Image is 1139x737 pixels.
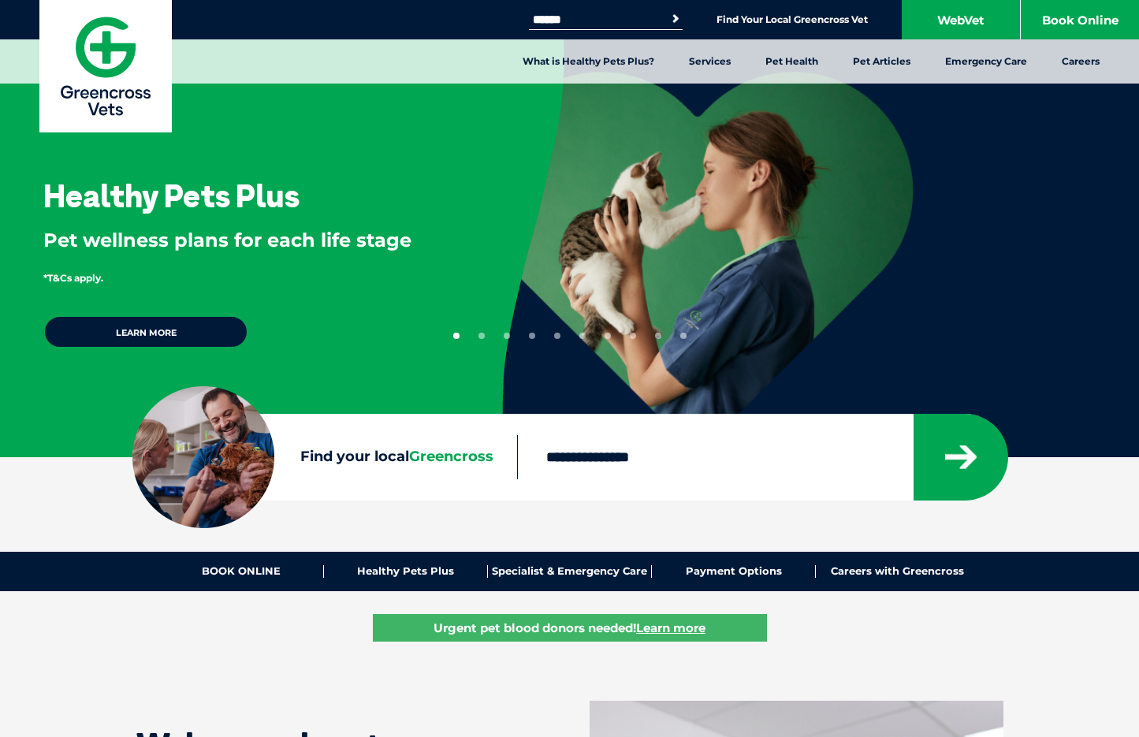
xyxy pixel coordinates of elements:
[132,445,517,469] label: Find your local
[636,620,705,635] u: Learn more
[488,565,652,578] a: Specialist & Emergency Care
[672,39,748,84] a: Services
[652,565,816,578] a: Payment Options
[668,11,683,27] button: Search
[928,39,1044,84] a: Emergency Care
[680,333,687,339] button: 10 of 10
[605,333,611,339] button: 7 of 10
[43,272,103,284] span: *T&Cs apply.
[453,333,460,339] button: 1 of 10
[630,333,636,339] button: 8 of 10
[748,39,836,84] a: Pet Health
[505,39,672,84] a: What is Healthy Pets Plus?
[43,180,300,211] h3: Healthy Pets Plus
[324,565,488,578] a: Healthy Pets Plus
[504,333,510,339] button: 3 of 10
[1044,39,1117,84] a: Careers
[373,614,767,642] a: Urgent pet blood donors needed!Learn more
[43,315,248,348] a: Learn more
[529,333,535,339] button: 4 of 10
[816,565,979,578] a: Careers with Greencross
[478,333,485,339] button: 2 of 10
[409,448,493,465] span: Greencross
[43,227,451,254] p: Pet wellness plans for each life stage
[554,333,560,339] button: 5 of 10
[579,333,586,339] button: 6 of 10
[836,39,928,84] a: Pet Articles
[717,13,868,26] a: Find Your Local Greencross Vet
[655,333,661,339] button: 9 of 10
[160,565,324,578] a: BOOK ONLINE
